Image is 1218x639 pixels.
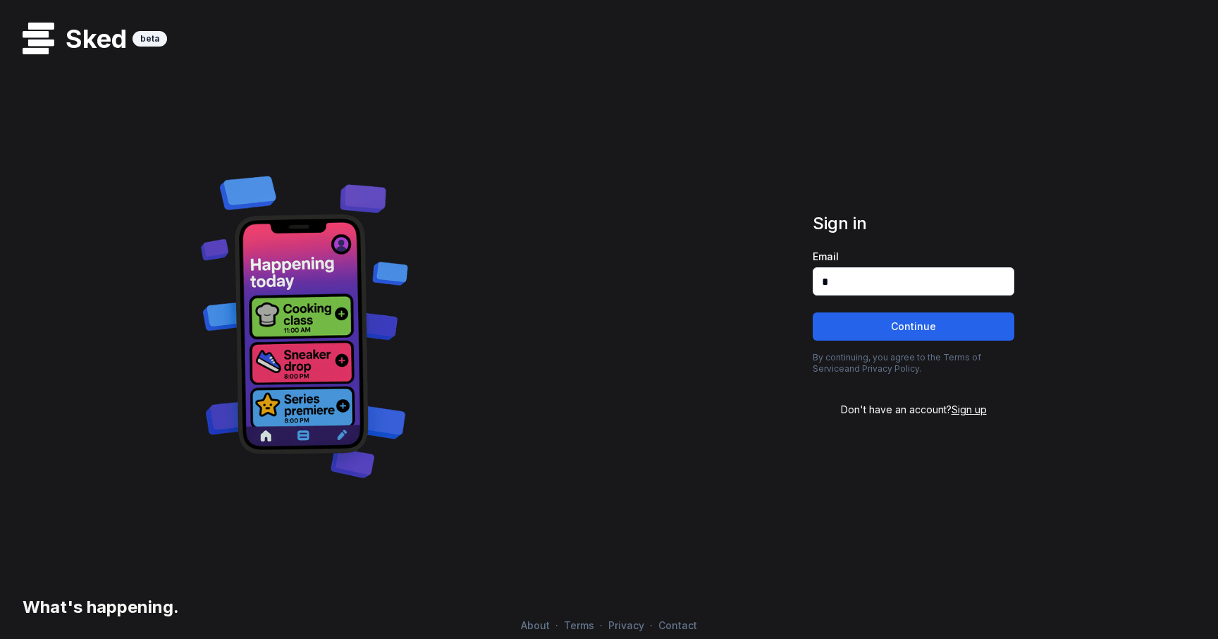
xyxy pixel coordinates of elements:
img: Decorative [194,159,416,492]
a: Privacy Policy [862,363,919,374]
a: Contact [653,619,703,631]
div: Don't have an account? [813,403,1014,417]
button: Continue [813,312,1014,341]
img: logo [23,23,54,54]
span: Sign up [952,403,987,415]
h3: What's happening. [17,596,179,619]
h1: Sign in [813,212,1014,235]
h1: Sked [54,25,133,53]
a: Terms of Service [813,352,981,374]
a: About [515,619,555,631]
label: Email [813,252,1014,262]
a: Privacy [603,619,650,631]
p: By continuing, you agree to the and . [813,352,1014,375]
a: Terms [558,619,600,631]
div: beta [133,31,167,47]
